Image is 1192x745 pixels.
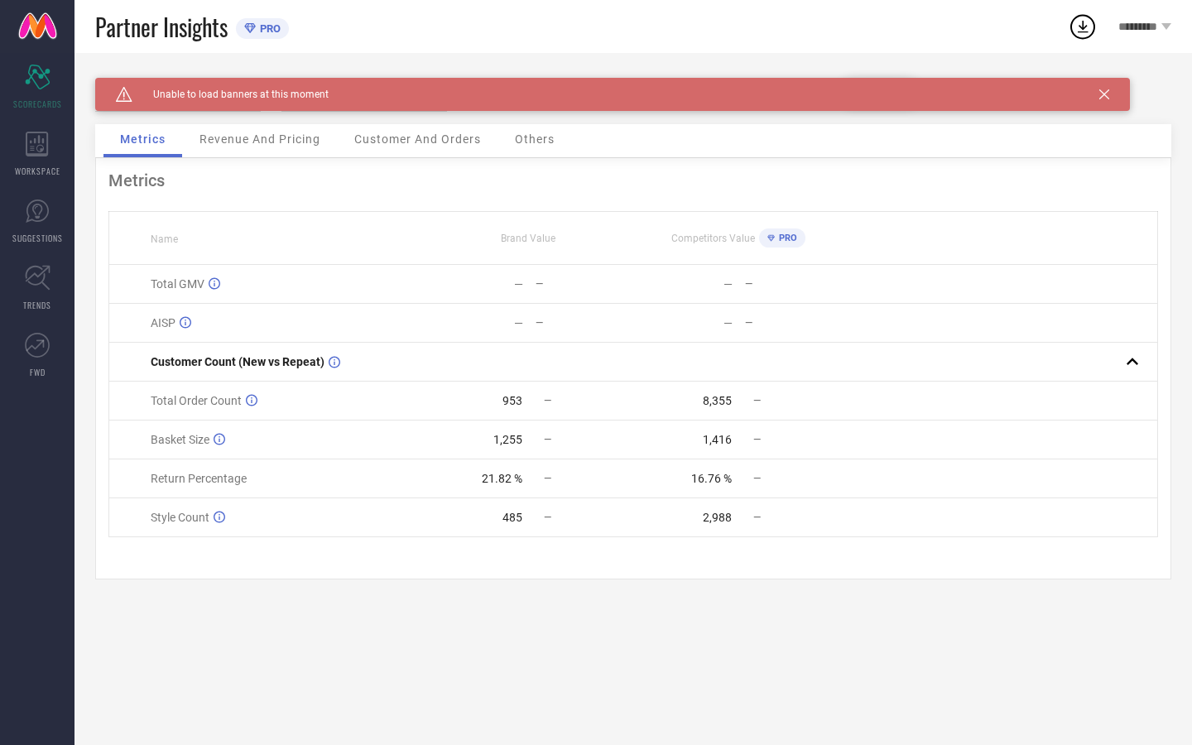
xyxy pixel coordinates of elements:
[753,395,761,406] span: —
[354,132,481,146] span: Customer And Orders
[753,512,761,523] span: —
[95,10,228,44] span: Partner Insights
[151,277,204,291] span: Total GMV
[753,473,761,484] span: —
[745,317,842,329] div: —
[493,433,522,446] div: 1,255
[132,89,329,100] span: Unable to load banners at this moment
[30,366,46,378] span: FWD
[703,511,732,524] div: 2,988
[703,394,732,407] div: 8,355
[120,132,166,146] span: Metrics
[703,433,732,446] div: 1,416
[723,316,733,329] div: —
[199,132,320,146] span: Revenue And Pricing
[151,511,209,524] span: Style Count
[514,277,523,291] div: —
[151,433,209,446] span: Basket Size
[544,512,551,523] span: —
[544,395,551,406] span: —
[151,355,324,368] span: Customer Count (New vs Repeat)
[1068,12,1098,41] div: Open download list
[723,277,733,291] div: —
[501,233,555,244] span: Brand Value
[95,78,261,89] div: Brand
[502,511,522,524] div: 485
[151,472,247,485] span: Return Percentage
[256,22,281,35] span: PRO
[13,98,62,110] span: SCORECARDS
[745,278,842,290] div: —
[502,394,522,407] div: 953
[671,233,755,244] span: Competitors Value
[544,473,551,484] span: —
[482,472,522,485] div: 21.82 %
[151,394,242,407] span: Total Order Count
[536,278,632,290] div: —
[12,232,63,244] span: SUGGESTIONS
[151,316,175,329] span: AISP
[514,316,523,329] div: —
[536,317,632,329] div: —
[515,132,555,146] span: Others
[151,233,178,245] span: Name
[108,171,1158,190] div: Metrics
[23,299,51,311] span: TRENDS
[544,434,551,445] span: —
[15,165,60,177] span: WORKSPACE
[753,434,761,445] span: —
[775,233,797,243] span: PRO
[691,472,732,485] div: 16.76 %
